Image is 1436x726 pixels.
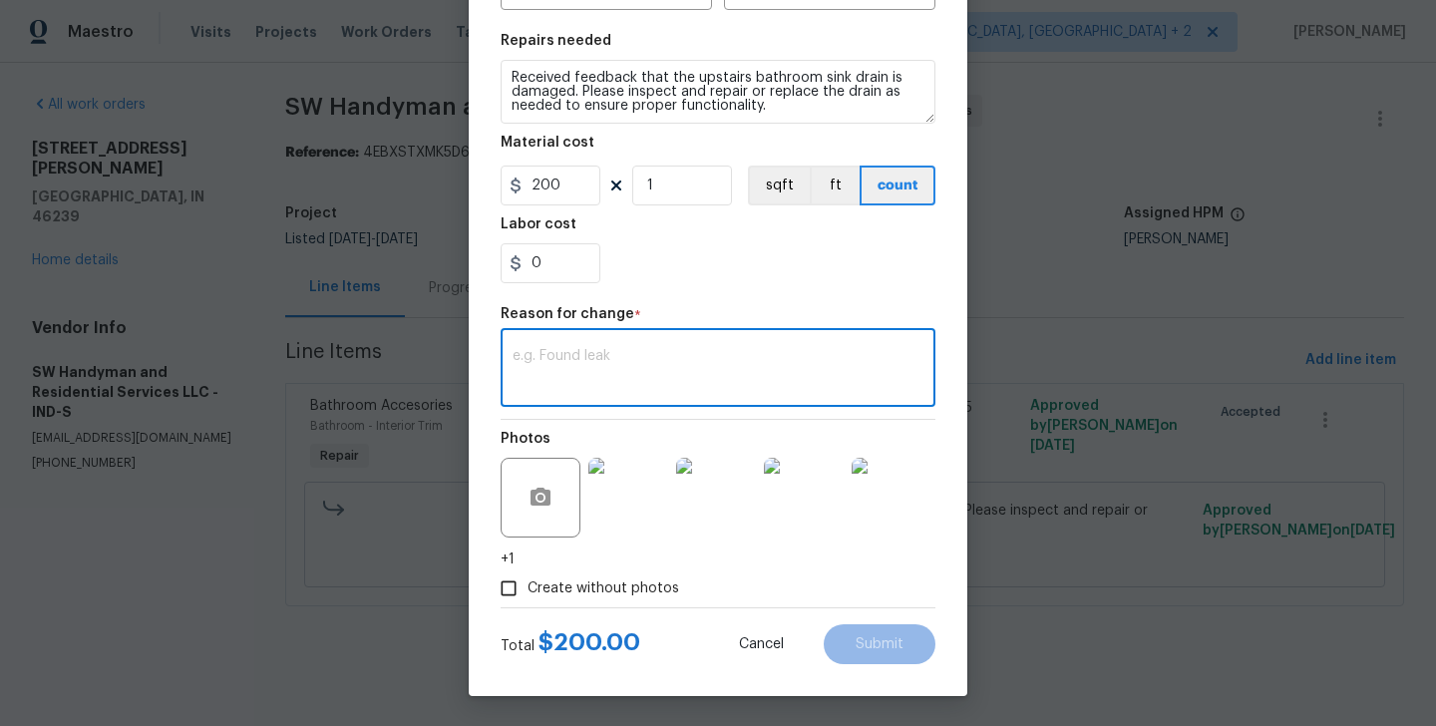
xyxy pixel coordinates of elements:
h5: Material cost [501,136,594,150]
button: count [860,166,935,205]
span: Submit [856,637,903,652]
h5: Labor cost [501,217,576,231]
button: Submit [824,624,935,664]
button: ft [810,166,860,205]
span: +1 [501,549,515,569]
div: Total [501,632,640,656]
span: Cancel [739,637,784,652]
span: Create without photos [528,578,679,599]
button: sqft [748,166,810,205]
h5: Reason for change [501,307,634,321]
h5: Photos [501,432,550,446]
textarea: Received feedback that the upstairs bathroom sink drain is damaged. Please inspect and repair or ... [501,60,935,124]
button: Cancel [707,624,816,664]
h5: Repairs needed [501,34,611,48]
span: $ 200.00 [538,630,640,654]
